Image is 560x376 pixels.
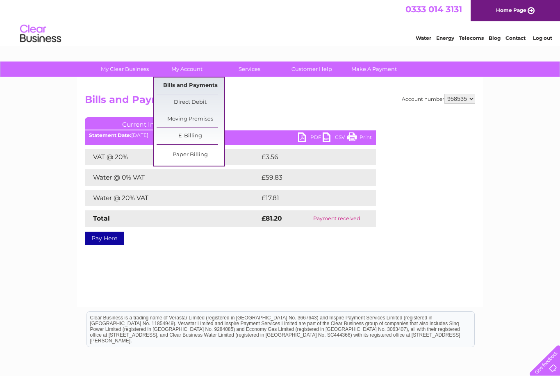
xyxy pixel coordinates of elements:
[85,94,475,109] h2: Bills and Payments
[260,169,360,186] td: £59.83
[416,35,431,41] a: Water
[85,149,260,165] td: VAT @ 20%
[405,4,462,14] a: 0333 014 3131
[260,190,357,206] td: £17.81
[459,35,484,41] a: Telecoms
[489,35,501,41] a: Blog
[85,117,208,130] a: Current Invoice
[89,132,131,138] b: Statement Date:
[85,169,260,186] td: Water @ 0% VAT
[157,77,224,94] a: Bills and Payments
[85,132,376,138] div: [DATE]
[402,94,475,104] div: Account number
[533,35,552,41] a: Log out
[323,132,347,144] a: CSV
[216,62,283,77] a: Services
[85,232,124,245] a: Pay Here
[298,210,376,227] td: Payment received
[91,62,159,77] a: My Clear Business
[157,111,224,128] a: Moving Premises
[20,21,61,46] img: logo.png
[278,62,346,77] a: Customer Help
[85,190,260,206] td: Water @ 20% VAT
[153,62,221,77] a: My Account
[298,132,323,144] a: PDF
[260,149,357,165] td: £3.56
[157,147,224,163] a: Paper Billing
[436,35,454,41] a: Energy
[93,214,110,222] strong: Total
[347,132,372,144] a: Print
[262,214,282,222] strong: £81.20
[157,94,224,111] a: Direct Debit
[87,5,474,40] div: Clear Business is a trading name of Verastar Limited (registered in [GEOGRAPHIC_DATA] No. 3667643...
[157,128,224,144] a: E-Billing
[505,35,526,41] a: Contact
[340,62,408,77] a: Make A Payment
